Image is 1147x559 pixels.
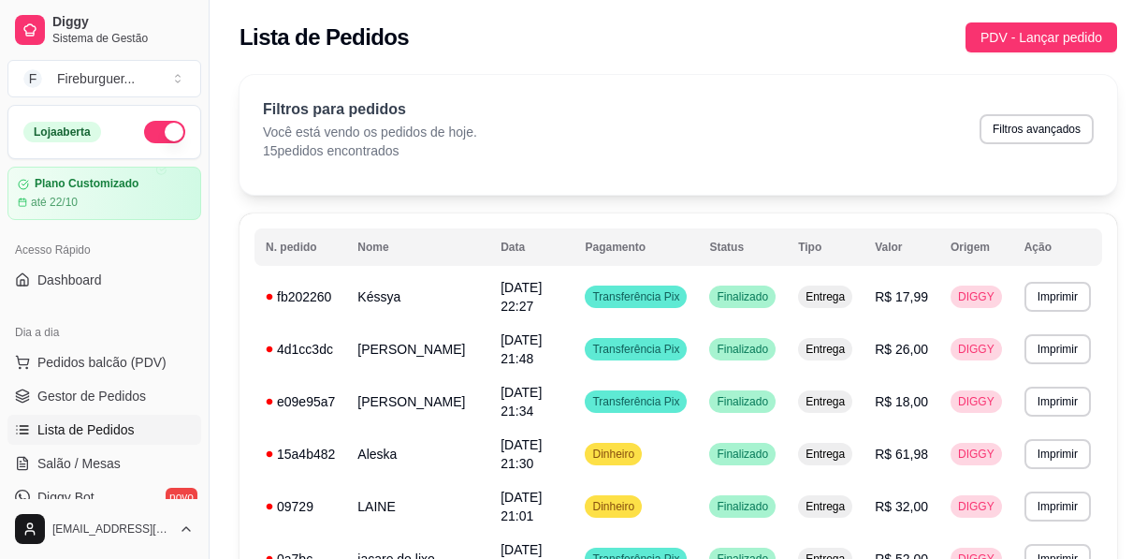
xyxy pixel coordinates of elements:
th: Tipo [787,228,864,266]
td: Késsya [346,271,489,323]
button: Imprimir [1024,387,1091,417]
th: Origem [939,228,1013,266]
span: F [23,69,42,88]
th: Data [489,228,573,266]
span: [EMAIL_ADDRESS][DOMAIN_NAME] [52,522,171,537]
div: 15a4b482 [266,445,335,463]
div: Fireburguer ... [57,69,135,88]
a: DiggySistema de Gestão [7,7,201,52]
span: Entrega [802,394,849,409]
span: Entrega [802,289,849,304]
span: PDV - Lançar pedido [980,27,1102,48]
span: Transferência Pix [588,289,683,304]
article: Plano Customizado [35,177,138,191]
span: Salão / Mesas [37,454,121,473]
span: Finalizado [713,447,772,462]
button: Select a team [7,60,201,97]
button: PDV - Lançar pedido [966,22,1117,52]
span: Dinheiro [588,447,638,462]
span: Pedidos balcão (PDV) [37,353,167,372]
span: Finalizado [713,342,772,357]
button: [EMAIL_ADDRESS][DOMAIN_NAME] [7,507,201,552]
span: [DATE] 22:27 [501,280,542,314]
p: Filtros para pedidos [263,98,477,121]
span: Finalizado [713,394,772,409]
p: 15 pedidos encontrados [263,141,477,160]
span: Finalizado [713,289,772,304]
button: Imprimir [1024,439,1091,469]
span: Finalizado [713,499,772,514]
th: Ação [1013,228,1102,266]
a: Salão / Mesas [7,449,201,478]
a: Dashboard [7,265,201,295]
span: Transferência Pix [588,394,683,409]
span: R$ 26,00 [875,342,928,357]
div: e09e95a7 [266,392,335,411]
span: Diggy Bot [37,488,94,507]
div: Acesso Rápido [7,235,201,265]
span: Transferência Pix [588,342,683,357]
th: Status [698,228,787,266]
td: [PERSON_NAME] [346,323,489,375]
button: Imprimir [1024,492,1091,522]
h2: Lista de Pedidos [240,22,409,52]
th: Nome [346,228,489,266]
td: Aleska [346,428,489,480]
div: fb202260 [266,287,335,306]
button: Imprimir [1024,282,1091,312]
span: [DATE] 21:01 [501,490,542,523]
span: R$ 61,98 [875,447,928,462]
div: 4d1cc3dc [266,340,335,359]
span: Entrega [802,499,849,514]
span: Sistema de Gestão [52,31,194,46]
span: DIGGY [954,394,998,409]
div: 09729 [266,497,335,516]
article: até 22/10 [31,195,78,210]
td: LAINE [346,480,489,533]
th: Valor [864,228,939,266]
span: DIGGY [954,289,998,304]
div: Dia a dia [7,317,201,347]
span: Gestor de Pedidos [37,387,146,405]
span: Dashboard [37,271,102,289]
th: N. pedido [254,228,346,266]
span: DIGGY [954,499,998,514]
button: Filtros avançados [980,114,1094,144]
span: [DATE] 21:34 [501,385,542,419]
span: R$ 32,00 [875,499,928,514]
span: Diggy [52,14,194,31]
button: Pedidos balcão (PDV) [7,347,201,377]
td: [PERSON_NAME] [346,375,489,428]
span: R$ 17,99 [875,289,928,304]
span: [DATE] 21:48 [501,332,542,366]
p: Você está vendo os pedidos de hoje. [263,123,477,141]
a: Lista de Pedidos [7,415,201,445]
span: DIGGY [954,342,998,357]
div: Loja aberta [23,122,101,142]
a: Diggy Botnovo [7,482,201,512]
span: Entrega [802,342,849,357]
button: Imprimir [1024,334,1091,364]
span: Entrega [802,447,849,462]
a: Plano Customizadoaté 22/10 [7,167,201,220]
span: R$ 18,00 [875,394,928,409]
span: [DATE] 21:30 [501,437,542,471]
span: Dinheiro [588,499,638,514]
a: Gestor de Pedidos [7,381,201,411]
th: Pagamento [573,228,698,266]
span: DIGGY [954,447,998,462]
span: Lista de Pedidos [37,420,135,439]
button: Alterar Status [144,121,185,143]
